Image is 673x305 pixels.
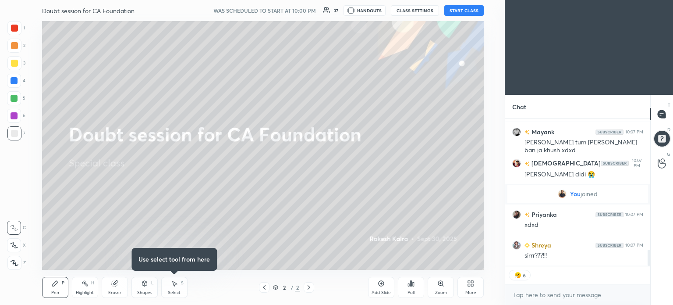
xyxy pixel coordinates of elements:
[530,127,554,136] h6: Mayank
[7,109,25,123] div: 6
[530,210,557,219] h6: Priyanka
[512,210,521,219] img: 64740f6630c743fa8c2b3f2aaac1ea3f.jpg
[181,281,184,285] div: S
[595,129,623,135] img: Yh7BfnbMxzoAAAAASUVORK5CYII=
[465,291,476,295] div: More
[524,138,643,155] div: [PERSON_NAME] tum [PERSON_NAME] ban ja khush xdxd
[7,91,25,105] div: 5
[512,128,521,136] img: f8840d19e8ee4b509986dd96207f5500.jpg
[290,285,293,290] div: /
[62,281,64,285] div: P
[524,130,530,135] img: no-rating-badge.077c3623.svg
[42,7,135,15] h4: Doubt session for CA Foundation
[601,161,629,166] img: Yh7BfnbMxzoAAAAASUVORK5CYII=
[667,151,670,158] p: G
[667,126,670,133] p: D
[524,221,643,230] div: xdxd
[7,221,26,235] div: C
[7,126,25,140] div: 7
[7,74,25,88] div: 4
[625,129,643,135] div: 10:07 PM
[7,256,26,270] div: Z
[151,281,154,285] div: L
[595,243,623,248] img: Yh7BfnbMxzoAAAAASUVORK5CYII=
[530,159,601,168] h6: [DEMOGRAPHIC_DATA]
[168,291,181,295] div: Select
[524,243,530,248] img: Learner_Badge_beginner_1_8b307cf2a0.svg
[570,190,581,197] span: You
[505,119,650,266] div: grid
[581,190,598,197] span: joined
[295,283,300,291] div: 2
[668,102,670,108] p: T
[512,241,521,250] img: fb90e19f2f50415780b3f2fd8698d80d.jpg
[51,291,59,295] div: Pen
[625,212,643,217] div: 10:07 PM
[435,291,447,295] div: Zoom
[512,159,521,168] img: f5527844a1a344b5a8e61f9693b0712c.jpg
[7,238,26,252] div: X
[524,212,530,217] img: no-rating-badge.077c3623.svg
[7,39,25,53] div: 2
[522,272,526,279] div: 6
[108,291,121,295] div: Eraser
[444,5,484,16] button: START CLASS
[595,212,623,217] img: Yh7BfnbMxzoAAAAASUVORK5CYII=
[524,251,643,260] div: sirrr???!!!
[391,5,439,16] button: CLASS SETTINGS
[407,291,414,295] div: Poll
[524,161,530,166] img: no-rating-badge.077c3623.svg
[76,291,94,295] div: Highlight
[7,21,25,35] div: 1
[213,7,316,14] h5: WAS SCHEDULED TO START AT 10:00 PM
[344,5,386,16] button: HANDOUTS
[334,8,338,13] div: 37
[137,291,152,295] div: Shapes
[524,170,643,179] div: [PERSON_NAME] didi 😭
[372,291,391,295] div: Add Slide
[91,281,94,285] div: H
[280,285,289,290] div: 2
[505,95,533,118] p: Chat
[558,190,567,198] img: c03332fea6b14f46a3145b9173f2b3a7.jpg
[625,243,643,248] div: 10:07 PM
[630,158,643,169] div: 10:07 PM
[138,255,210,264] h4: Use select tool from here
[7,56,25,70] div: 3
[530,240,551,250] h6: Shreya
[514,271,522,280] img: thinking_face.png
